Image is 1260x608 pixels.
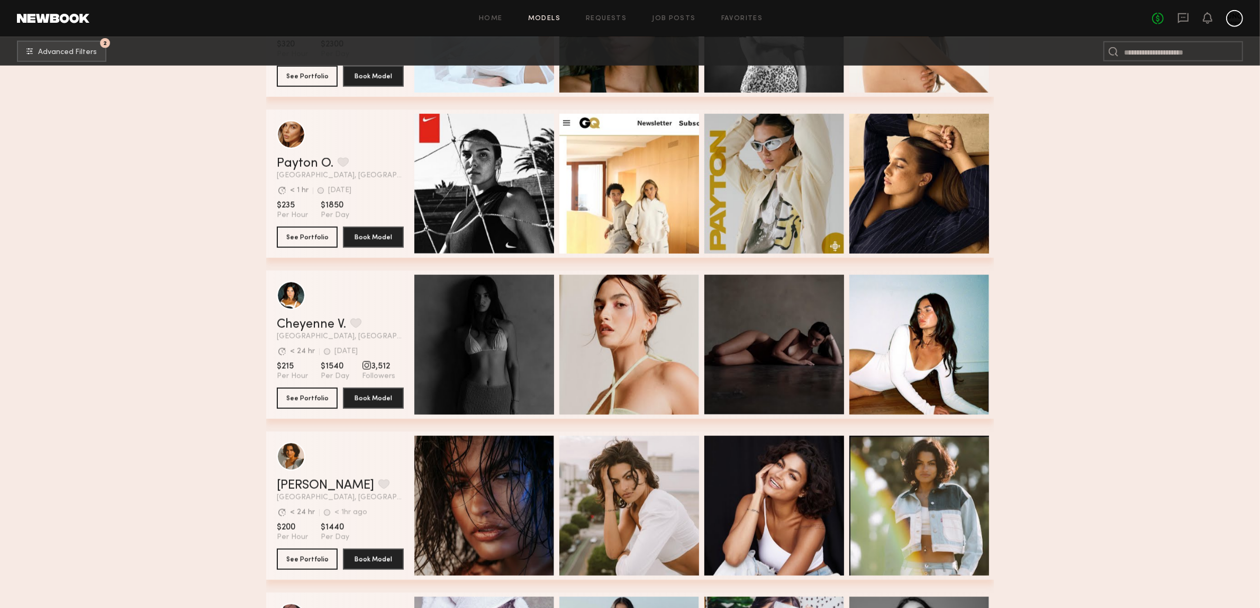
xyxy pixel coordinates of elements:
span: Per Day [321,533,349,542]
a: Payton O. [277,157,333,170]
a: Home [479,15,503,22]
span: $1540 [321,361,349,372]
div: [DATE] [328,187,351,194]
span: $235 [277,200,308,211]
div: < 1hr ago [334,509,367,516]
button: 2Advanced Filters [17,41,106,62]
button: See Portfolio [277,549,338,570]
button: Book Model [343,66,404,87]
span: Advanced Filters [38,49,97,56]
span: 2 [103,41,107,46]
span: Per Hour [277,372,308,381]
div: < 1 hr [290,187,309,194]
a: [PERSON_NAME] [277,479,374,492]
a: Job Posts [652,15,696,22]
span: Followers [362,372,395,381]
span: [GEOGRAPHIC_DATA], [GEOGRAPHIC_DATA] [277,333,404,341]
span: 3,512 [362,361,395,372]
span: Per Hour [277,533,308,542]
span: Per Day [321,211,349,220]
span: $1440 [321,522,349,533]
a: Cheyenne V. [277,318,346,331]
button: See Portfolio [277,66,338,87]
a: Requests [586,15,627,22]
a: Models [528,15,560,22]
span: Per Hour [277,211,308,220]
button: Book Model [343,388,404,409]
span: [GEOGRAPHIC_DATA], [GEOGRAPHIC_DATA] [277,494,404,502]
div: < 24 hr [290,348,315,355]
span: Per Day [321,372,349,381]
span: $215 [277,361,308,372]
button: See Portfolio [277,227,338,248]
button: Book Model [343,227,404,248]
div: [DATE] [334,348,358,355]
div: < 24 hr [290,509,315,516]
span: $1850 [321,200,349,211]
button: Book Model [343,549,404,570]
a: Favorites [721,15,763,22]
span: [GEOGRAPHIC_DATA], [GEOGRAPHIC_DATA] [277,172,404,180]
span: $200 [277,522,308,533]
button: See Portfolio [277,388,338,409]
